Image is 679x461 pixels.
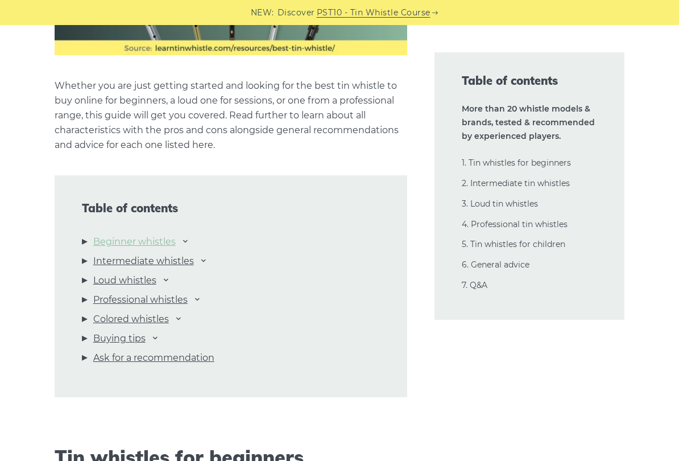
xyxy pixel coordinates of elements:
span: Table of contents [462,73,597,89]
a: Ask for a recommendation [93,351,214,365]
a: 5. Tin whistles for children [462,239,565,249]
a: Loud whistles [93,273,156,288]
p: Whether you are just getting started and looking for the best tin whistle to buy online for begin... [55,79,408,153]
a: Intermediate whistles [93,254,194,269]
a: 4. Professional tin whistles [462,219,568,229]
span: Table of contents [82,201,380,215]
a: PST10 - Tin Whistle Course [317,6,430,19]
a: Buying tips [93,331,146,346]
a: Colored whistles [93,312,169,327]
span: Discover [278,6,315,19]
a: Professional whistles [93,293,188,307]
a: 7. Q&A [462,280,487,290]
a: 1. Tin whistles for beginners [462,158,571,168]
a: 3. Loud tin whistles [462,199,538,209]
a: 6. General advice [462,260,529,270]
strong: More than 20 whistle models & brands, tested & recommended by experienced players. [462,104,595,141]
span: NEW: [251,6,274,19]
a: 2. Intermediate tin whistles [462,178,570,188]
a: Beginner whistles [93,234,176,249]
